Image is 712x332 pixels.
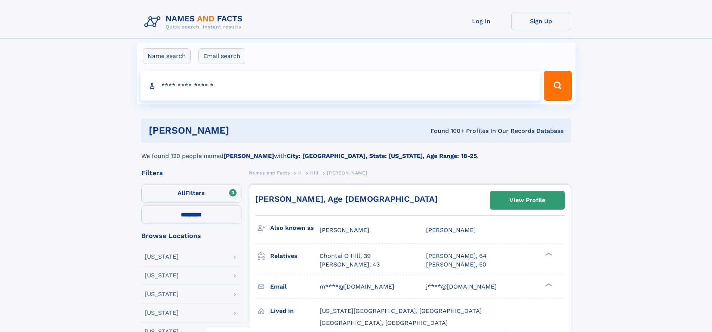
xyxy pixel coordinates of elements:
label: Filters [141,185,241,202]
div: We found 120 people named with . [141,143,571,161]
img: Logo Names and Facts [141,12,249,32]
h3: Email [270,280,320,293]
h3: Relatives [270,250,320,262]
div: [US_STATE] [145,291,179,297]
h1: [PERSON_NAME] [149,126,330,135]
button: Search Button [544,71,571,101]
div: ❯ [543,252,552,257]
a: View Profile [490,191,564,209]
div: ❯ [543,282,552,287]
span: [PERSON_NAME] [327,170,367,176]
span: H [298,170,302,176]
label: Name search [143,48,191,64]
label: Email search [198,48,245,64]
div: Found 100+ Profiles In Our Records Database [330,127,564,135]
a: Chontai O Hill, 39 [320,252,371,260]
b: [PERSON_NAME] [224,152,274,159]
a: Sign Up [511,12,571,30]
span: All [178,189,185,197]
b: City: [GEOGRAPHIC_DATA], State: [US_STATE], Age Range: 18-25 [287,152,477,159]
span: [PERSON_NAME] [426,226,476,234]
span: [US_STATE][GEOGRAPHIC_DATA], [GEOGRAPHIC_DATA] [320,307,482,314]
div: [US_STATE] [145,254,179,260]
span: Hill [310,170,318,176]
a: Log In [451,12,511,30]
a: [PERSON_NAME], Age [DEMOGRAPHIC_DATA] [255,194,438,204]
h3: Also known as [270,222,320,234]
div: [US_STATE] [145,310,179,316]
div: Filters [141,170,241,176]
input: search input [141,71,541,101]
h3: Lived in [270,305,320,317]
a: [PERSON_NAME], 64 [426,252,487,260]
div: View Profile [509,192,545,209]
a: H [298,168,302,177]
a: Hill [310,168,318,177]
a: Names and Facts [249,168,290,177]
div: Browse Locations [141,232,241,239]
span: [GEOGRAPHIC_DATA], [GEOGRAPHIC_DATA] [320,319,448,326]
a: [PERSON_NAME], 50 [426,261,486,269]
a: [PERSON_NAME], 43 [320,261,380,269]
span: [PERSON_NAME] [320,226,369,234]
div: [US_STATE] [145,272,179,278]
